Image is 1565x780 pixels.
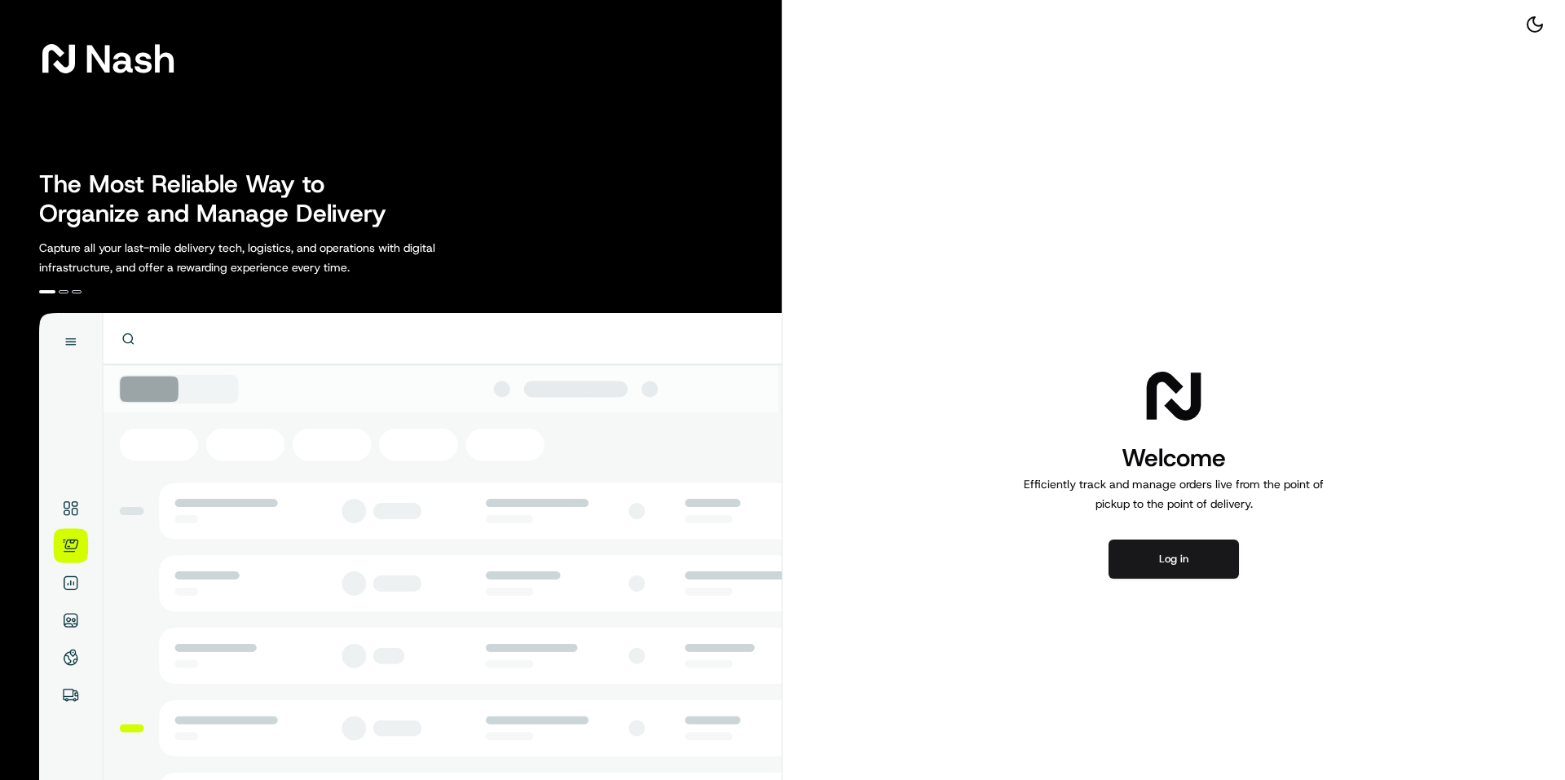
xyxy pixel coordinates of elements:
span: Nash [85,42,175,75]
p: Capture all your last-mile delivery tech, logistics, and operations with digital infrastructure, ... [39,238,509,277]
h2: The Most Reliable Way to Organize and Manage Delivery [39,170,404,228]
p: Efficiently track and manage orders live from the point of pickup to the point of delivery. [1017,474,1330,513]
button: Log in [1109,540,1239,579]
h1: Welcome [1017,442,1330,474]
